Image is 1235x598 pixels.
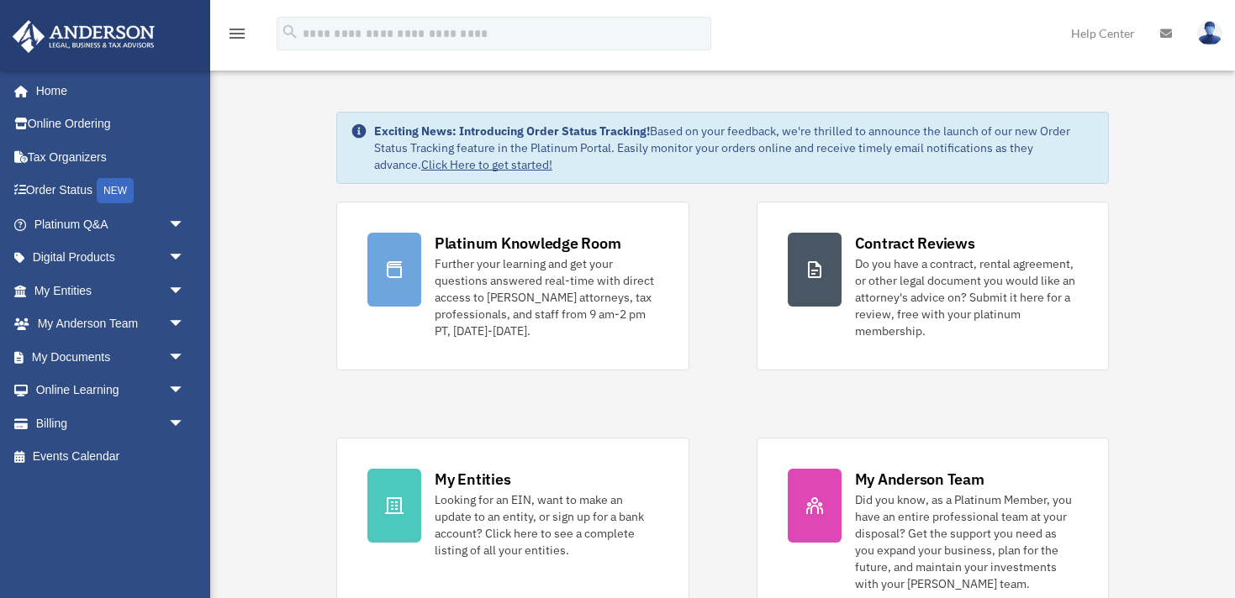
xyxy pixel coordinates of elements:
[97,178,134,203] div: NEW
[435,255,658,339] div: Further your learning and get your questions answered real-time with direct access to [PERSON_NAM...
[435,233,621,254] div: Platinum Knowledge Room
[281,23,299,41] i: search
[855,491,1079,592] div: Did you know, as a Platinum Member, you have an entire professional team at your disposal? Get th...
[12,174,210,208] a: Order StatusNEW
[12,241,210,275] a: Digital Productsarrow_drop_down
[8,20,160,53] img: Anderson Advisors Platinum Portal
[227,29,247,44] a: menu
[757,202,1110,370] a: Contract Reviews Do you have a contract, rental agreement, or other legal document you would like...
[168,274,202,308] span: arrow_drop_down
[168,307,202,342] span: arrow_drop_down
[435,469,510,490] div: My Entities
[336,202,689,370] a: Platinum Knowledge Room Further your learning and get your questions answered real-time with dire...
[12,274,210,307] a: My Entitiesarrow_drop_down
[168,241,202,275] span: arrow_drop_down
[168,207,202,242] span: arrow_drop_down
[12,407,210,440] a: Billingarrow_drop_down
[168,407,202,441] span: arrow_drop_down
[374,123,650,139] strong: Exciting News: Introducing Order Status Tracking!
[12,140,210,174] a: Tax Organizers
[855,255,1079,339] div: Do you have a contract, rental agreement, or other legal document you would like an attorney's ad...
[168,374,202,408] span: arrow_drop_down
[855,469,984,490] div: My Anderson Team
[12,440,210,474] a: Events Calendar
[1197,21,1222,45] img: User Pic
[227,24,247,44] i: menu
[12,108,210,141] a: Online Ordering
[12,340,210,374] a: My Documentsarrow_drop_down
[435,491,658,559] div: Looking for an EIN, want to make an update to an entity, or sign up for a bank account? Click her...
[421,157,552,172] a: Click Here to get started!
[12,307,210,341] a: My Anderson Teamarrow_drop_down
[12,207,210,241] a: Platinum Q&Aarrow_drop_down
[855,233,975,254] div: Contract Reviews
[12,74,202,108] a: Home
[168,340,202,375] span: arrow_drop_down
[374,123,1095,173] div: Based on your feedback, we're thrilled to announce the launch of our new Order Status Tracking fe...
[12,374,210,407] a: Online Learningarrow_drop_down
